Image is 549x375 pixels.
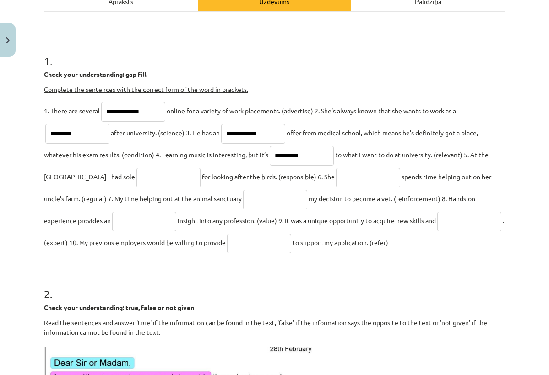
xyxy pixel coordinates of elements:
[44,272,505,300] h1: 2 .
[202,172,335,181] span: for looking after the birds. (responsible) 6. She
[6,37,10,43] img: icon-close-lesson-0947bae3869378f0d4975bcd49f059093ad1ed9edebbc8119c70593378902aed.svg
[293,238,388,246] span: to support my application. (refer)
[44,38,505,67] h1: 1 .
[44,107,100,115] span: 1. There are several
[44,70,147,78] strong: Check your understanding: gap fill.
[111,129,220,137] span: after university. (science) 3. He has an
[178,216,436,225] span: insight into any profession. (value) 9. It was a unique opportunity to acquire new skills and
[167,107,456,115] span: online for a variety of work placements. (advertise) 2. She’s always known that she wants to work...
[44,85,248,93] u: Complete the sentences with the correct form of the word in brackets.
[44,303,194,311] strong: Check your understanding: true, false or not given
